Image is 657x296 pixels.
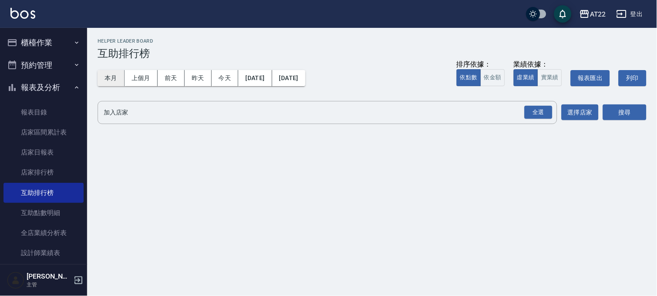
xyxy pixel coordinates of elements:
button: 搜尋 [603,104,647,121]
button: 預約管理 [3,54,84,77]
h3: 互助排行榜 [98,47,647,60]
a: 店家排行榜 [3,162,84,182]
img: Logo [10,8,35,19]
div: AT22 [590,9,606,20]
a: 互助排行榜 [3,183,84,203]
p: 主管 [27,281,71,289]
button: AT22 [576,5,610,23]
button: 上個月 [125,70,158,86]
button: 本月 [98,70,125,86]
a: 設計師業績表 [3,243,84,263]
button: [DATE] [238,70,272,86]
button: 依點數 [457,69,481,86]
button: 櫃檯作業 [3,31,84,54]
div: 排序依據： [457,60,505,69]
a: 互助點數明細 [3,203,84,223]
button: 前天 [158,70,185,86]
a: 店家日報表 [3,142,84,162]
button: 報表匯出 [571,70,610,86]
a: 全店業績分析表 [3,223,84,243]
img: Person [7,272,24,289]
button: 依金額 [481,69,505,86]
button: save [554,5,572,23]
button: 選擇店家 [562,104,599,121]
button: 今天 [212,70,239,86]
div: 全選 [525,106,552,119]
button: 列印 [619,70,647,86]
a: 設計師日報表 [3,263,84,283]
button: 虛業績 [514,69,538,86]
a: 報表目錄 [3,102,84,122]
button: Open [523,104,554,121]
button: 昨天 [185,70,212,86]
button: [DATE] [272,70,305,86]
button: 報表及分析 [3,76,84,99]
input: 店家名稱 [102,105,540,120]
div: 業績依據： [514,60,562,69]
a: 店家區間累計表 [3,122,84,142]
h5: [PERSON_NAME] [27,272,71,281]
button: 實業績 [538,69,562,86]
h2: Helper Leader Board [98,38,647,44]
button: 登出 [613,6,647,22]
